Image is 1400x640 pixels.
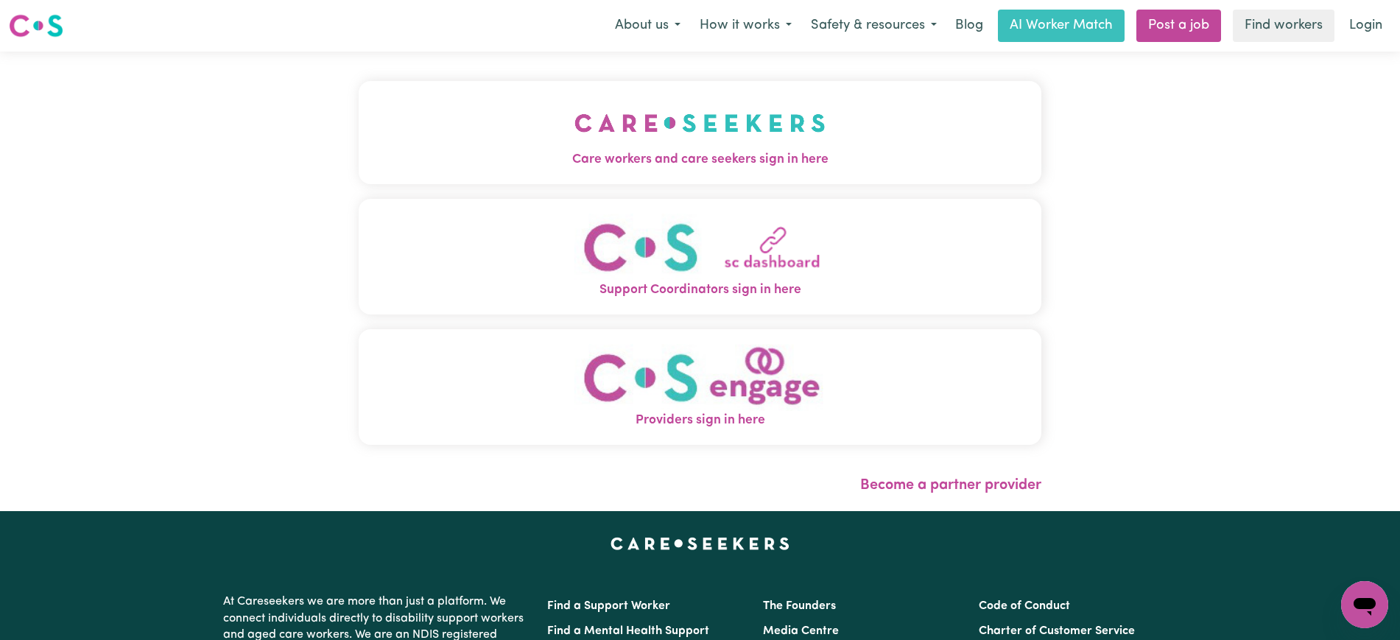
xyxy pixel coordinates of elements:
img: Careseekers logo [9,13,63,39]
button: Safety & resources [801,10,946,41]
a: Code of Conduct [979,600,1070,612]
span: Care workers and care seekers sign in here [359,150,1041,169]
a: Find a Support Worker [547,600,670,612]
span: Providers sign in here [359,411,1041,430]
a: Find workers [1233,10,1334,42]
button: Providers sign in here [359,329,1041,445]
a: Become a partner provider [860,478,1041,493]
a: Login [1340,10,1391,42]
button: Support Coordinators sign in here [359,199,1041,314]
span: Support Coordinators sign in here [359,281,1041,300]
a: Careseekers logo [9,9,63,43]
a: The Founders [763,600,836,612]
a: Post a job [1136,10,1221,42]
a: Media Centre [763,625,839,637]
button: About us [605,10,690,41]
button: How it works [690,10,801,41]
iframe: Button to launch messaging window [1341,581,1388,628]
a: Blog [946,10,992,42]
button: Care workers and care seekers sign in here [359,81,1041,184]
a: AI Worker Match [998,10,1125,42]
a: Charter of Customer Service [979,625,1135,637]
a: Careseekers home page [611,538,789,549]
